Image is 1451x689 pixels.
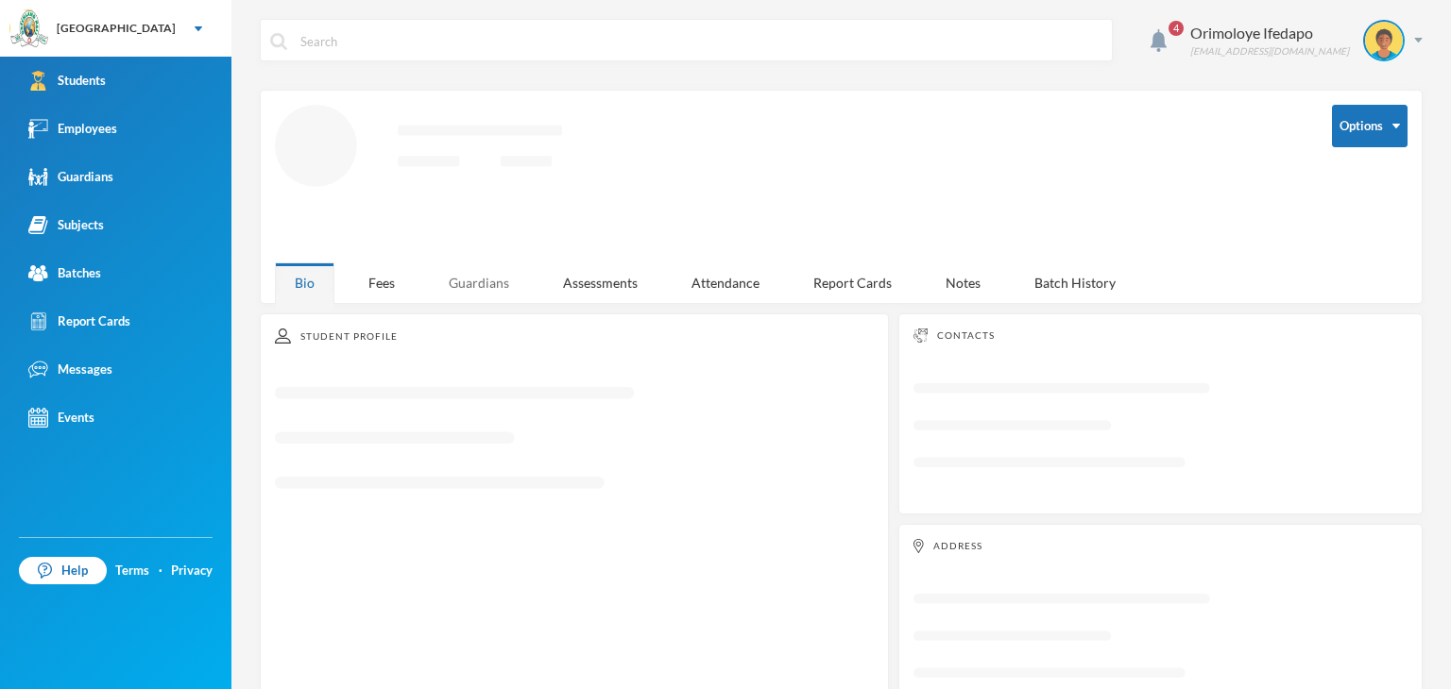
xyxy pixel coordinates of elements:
[275,372,874,522] svg: Loading interface...
[28,408,94,428] div: Events
[913,328,1408,343] div: Contacts
[349,262,415,303] div: Fees
[794,262,912,303] div: Report Cards
[429,262,529,303] div: Guardians
[270,33,287,50] img: search
[28,71,106,91] div: Students
[299,20,1102,62] input: Search
[10,10,48,48] img: logo
[672,262,779,303] div: Attendance
[115,562,149,580] a: Terms
[159,562,162,580] div: ·
[171,562,213,580] a: Privacy
[28,311,130,331] div: Report Cards
[28,360,112,379] div: Messages
[275,328,874,344] div: Student Profile
[1190,22,1349,44] div: Orimoloye Ifedapo
[19,557,107,585] a: Help
[28,263,101,283] div: Batches
[28,119,117,139] div: Employees
[913,539,1408,553] div: Address
[543,262,657,303] div: Assessments
[913,371,1408,495] svg: Loading interface...
[28,215,104,235] div: Subjects
[28,167,113,187] div: Guardians
[1332,105,1408,147] button: Options
[926,262,1000,303] div: Notes
[275,262,334,303] div: Bio
[1169,21,1184,36] span: 4
[1015,262,1135,303] div: Batch History
[57,20,176,37] div: [GEOGRAPHIC_DATA]
[1190,44,1349,59] div: [EMAIL_ADDRESS][DOMAIN_NAME]
[1365,22,1403,59] img: STUDENT
[275,105,1304,248] svg: Loading interface...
